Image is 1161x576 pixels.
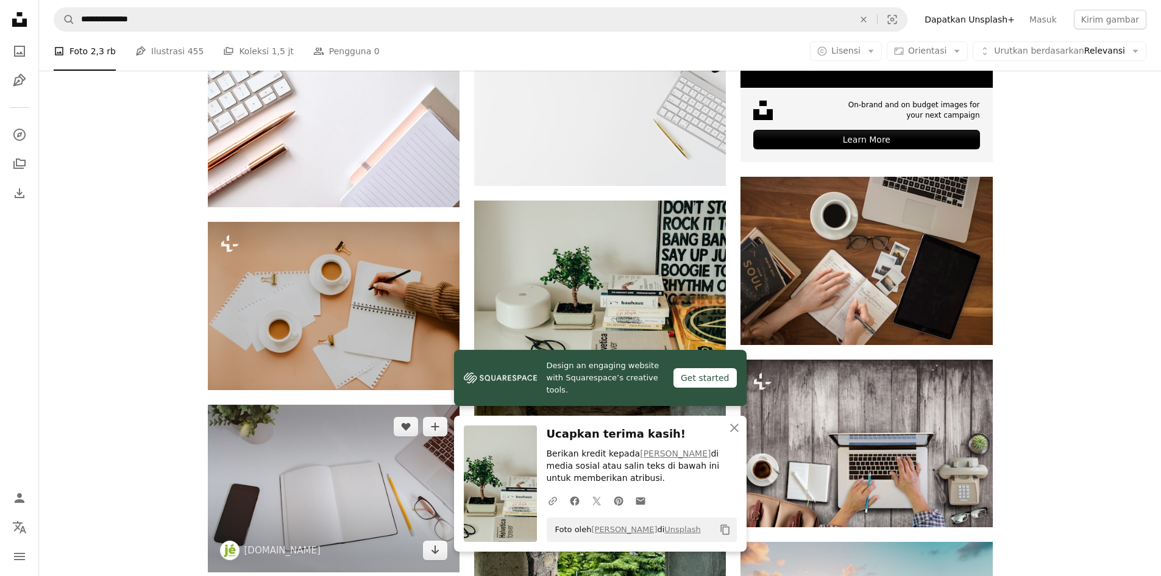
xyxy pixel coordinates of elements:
div: Learn More [753,130,979,149]
h3: Ucapkan terima kasih! [547,425,737,443]
a: Masuk/Daftar [7,486,32,510]
a: tangan memegang pena dan kertas di sebelah secangkir kopi [208,300,460,311]
a: Magic Keyboard di samping mug dan klik pena [474,96,726,107]
form: Temuka visual di seluruh situs [54,7,907,32]
a: Notebook kosong terbuka di atas meja putih di sebelah iPhone dan MacBook [208,483,460,494]
a: Pengguna 0 [313,32,380,71]
p: Berikan kredit kepada di media sosial atau salin teks di bawah ini untuk memberikan atribusi. [547,448,737,485]
a: [PERSON_NAME] [640,449,711,458]
a: Bagikan melalui email [630,488,652,513]
a: Design an engaging website with Squarespace’s creative tools.Get started [454,350,747,406]
a: Koleksi 1,5 jt [223,32,293,71]
button: Lisensi [810,41,882,61]
a: Foto [7,39,32,63]
a: Bagikan di Twitter [586,488,608,513]
a: Ilustrasi 455 [135,32,204,71]
span: 1,5 jt [272,44,294,58]
button: Hapus [850,8,877,31]
a: pena di dekat kertas dan kacamata bergaris hitam [208,107,460,118]
a: Unsplash [664,525,700,534]
button: Sukai [394,417,418,436]
a: Bagikan di Facebook [564,488,586,513]
button: Menu [7,544,32,569]
span: Foto oleh di [549,520,701,539]
span: 455 [188,44,204,58]
a: Riwayat Pengunduhan [7,181,32,205]
span: 0 [374,44,380,58]
div: Get started [673,368,737,388]
button: Pencarian visual [878,8,907,31]
button: Bahasa [7,515,32,539]
button: Urutkan berdasarkanRelevansi [973,41,1146,61]
a: Koleksi [7,152,32,176]
a: jendela terbuka dengan pemandangan kota di kejauhan [474,545,726,556]
a: Beranda — Unsplash [7,7,32,34]
a: Unduh [423,541,447,560]
img: orang memegang bolpoin menulis di buku catatan [740,177,992,344]
button: Kirim gambar [1074,10,1146,29]
a: meja putih di atasnya dengan buku dan tanaman pot [474,279,726,290]
img: pena di dekat kertas dan kacamata bergaris hitam [208,18,460,207]
a: [DOMAIN_NAME] [244,544,321,556]
img: file-1606177908946-d1eed1cbe4f5image [464,369,537,387]
span: Urutkan berdasarkan [994,46,1084,55]
img: Buka profil JESHOOTS.COM [220,541,240,560]
button: Orientasi [887,41,968,61]
img: tangan memegang pena dan kertas di sebelah secangkir kopi [208,222,460,390]
a: Dapatkan Unsplash+ [917,10,1022,29]
button: Tambahkan ke koleksi [423,417,447,436]
img: Maket meja kantor: laptop, ponsel tua, dan secangkir kopi dengan latar belakang kayu coklat pedes... [740,360,992,527]
a: Ilustrasi [7,68,32,93]
button: Pencarian di Unsplash [54,8,75,31]
img: Notebook kosong terbuka di atas meja putih di sebelah iPhone dan MacBook [208,405,460,572]
span: On-brand and on budget images for your next campaign [841,100,979,121]
a: Bagikan di Pinterest [608,488,630,513]
a: Maket meja kantor: laptop, ponsel tua, dan secangkir kopi dengan latar belakang kayu coklat pedes... [740,438,992,449]
a: [PERSON_NAME] [591,525,657,534]
img: Magic Keyboard di samping mug dan klik pena [474,18,726,186]
a: Masuk [1022,10,1064,29]
img: meja putih di atasnya dengan buku dan tanaman pot [474,201,726,368]
button: Salin ke papan klip [715,519,736,540]
span: Orientasi [908,46,946,55]
span: Lisensi [831,46,861,55]
a: Jelajahi [7,123,32,147]
span: Relevansi [994,45,1125,57]
img: file-1631678316303-ed18b8b5cb9cimage [753,101,773,120]
a: orang memegang bolpoin menulis di buku catatan [740,255,992,266]
span: Design an engaging website with Squarespace’s creative tools. [547,360,664,396]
